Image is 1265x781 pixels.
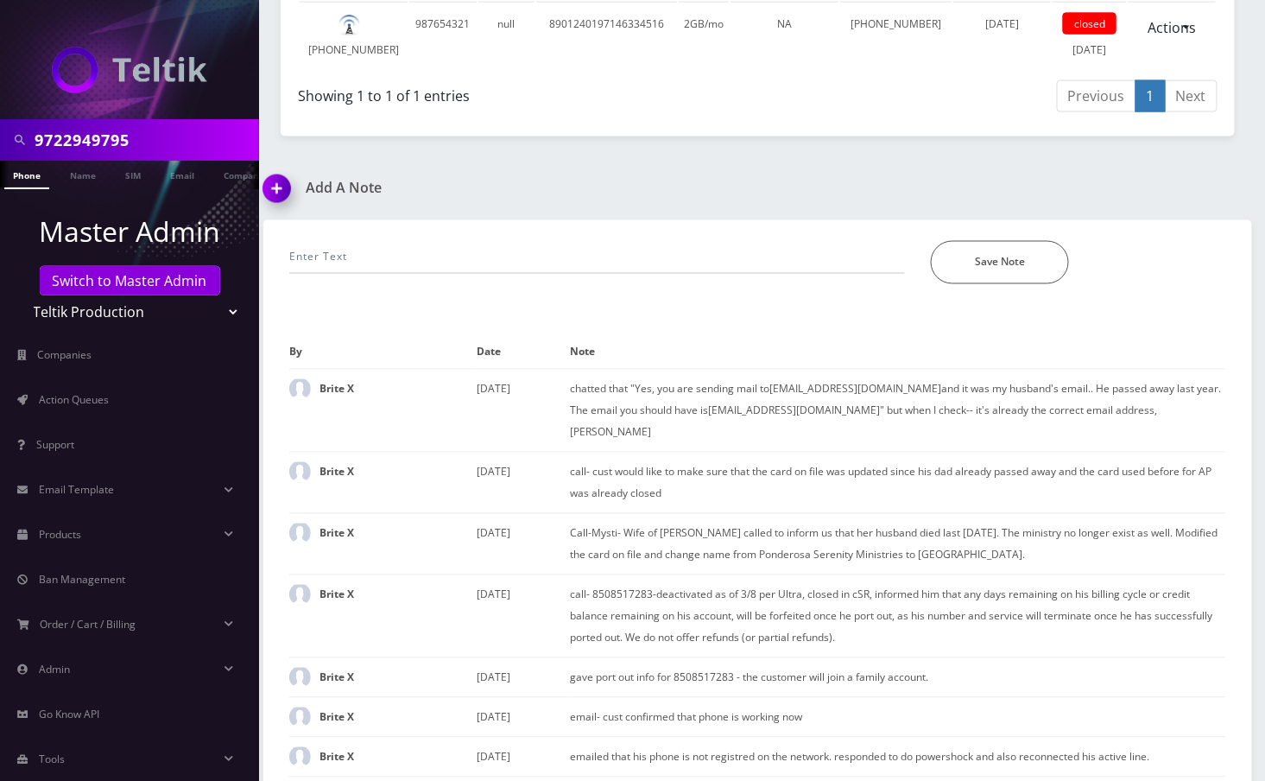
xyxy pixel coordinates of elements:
[161,161,203,187] a: Email
[1135,80,1166,112] a: 1
[571,452,1227,513] td: call- cust would like to make sure that the card on file was updated since his dad already passed...
[117,161,149,187] a: SIM
[61,161,104,187] a: Name
[477,575,571,657] td: [DATE]
[39,707,99,721] span: Go Know API
[571,575,1227,657] td: call- 8508517283-deactivated as of 3/8 per Ultra, closed in cSR, informed him that any days remai...
[319,587,354,602] strong: Brite X
[1137,11,1208,44] a: Actions
[477,369,571,452] td: [DATE]
[319,710,354,725] strong: Brite X
[571,737,1227,777] td: emailed that his phone is not registred on the network. responded to do powershock and also recon...
[571,336,1227,369] th: Note
[39,662,70,676] span: Admin
[289,336,477,369] th: By
[1165,80,1218,112] a: Next
[215,161,273,187] a: Company
[477,697,571,737] td: [DATE]
[319,465,354,479] strong: Brite X
[478,2,534,72] td: null
[477,737,571,777] td: [DATE]
[319,526,354,541] strong: Brite X
[39,392,109,407] span: Action Queues
[985,16,1019,31] span: [DATE]
[39,752,65,766] span: Tools
[263,180,745,196] a: Add A Note
[477,657,571,697] td: [DATE]
[4,161,49,189] a: Phone
[536,2,677,72] td: 8901240197146334516
[41,617,136,632] span: Order / Cart / Billing
[679,2,729,72] td: 2GB/mo
[319,382,354,397] strong: Brite X
[39,482,114,497] span: Email Template
[40,266,220,295] a: Switch to Master Admin
[289,241,905,274] input: Enter Text
[477,336,571,369] th: Date
[731,2,838,72] td: NA
[39,527,81,542] span: Products
[571,657,1227,697] td: gave port out info for 8508517283 - the customer will join a family account.
[571,513,1227,575] td: Call-Mysti- Wife of [PERSON_NAME] called to inform us that her husband died last [DATE]. The mini...
[477,452,571,513] td: [DATE]
[319,670,354,685] strong: Brite X
[840,2,952,72] td: [PHONE_NUMBER]
[319,750,354,765] strong: Brite X
[298,79,745,106] div: Showing 1 to 1 of 1 entries
[571,369,1227,452] td: chatted that "Yes, you are sending mail to [EMAIL_ADDRESS][DOMAIN_NAME] and it was my husband's e...
[477,513,571,575] td: [DATE]
[52,47,207,93] img: Teltik Production
[1063,13,1116,35] span: closed
[571,697,1227,737] td: email- cust confirmed that phone is working now
[931,241,1069,284] button: Save Note
[36,437,74,452] span: Support
[409,2,476,72] td: 987654321
[300,2,408,72] td: [PHONE_NUMBER]
[38,347,92,362] span: Companies
[39,572,125,587] span: Ban Management
[338,15,360,36] img: default.png
[1057,80,1136,112] a: Previous
[35,124,255,156] input: Search in Company
[1053,2,1127,72] td: [DATE]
